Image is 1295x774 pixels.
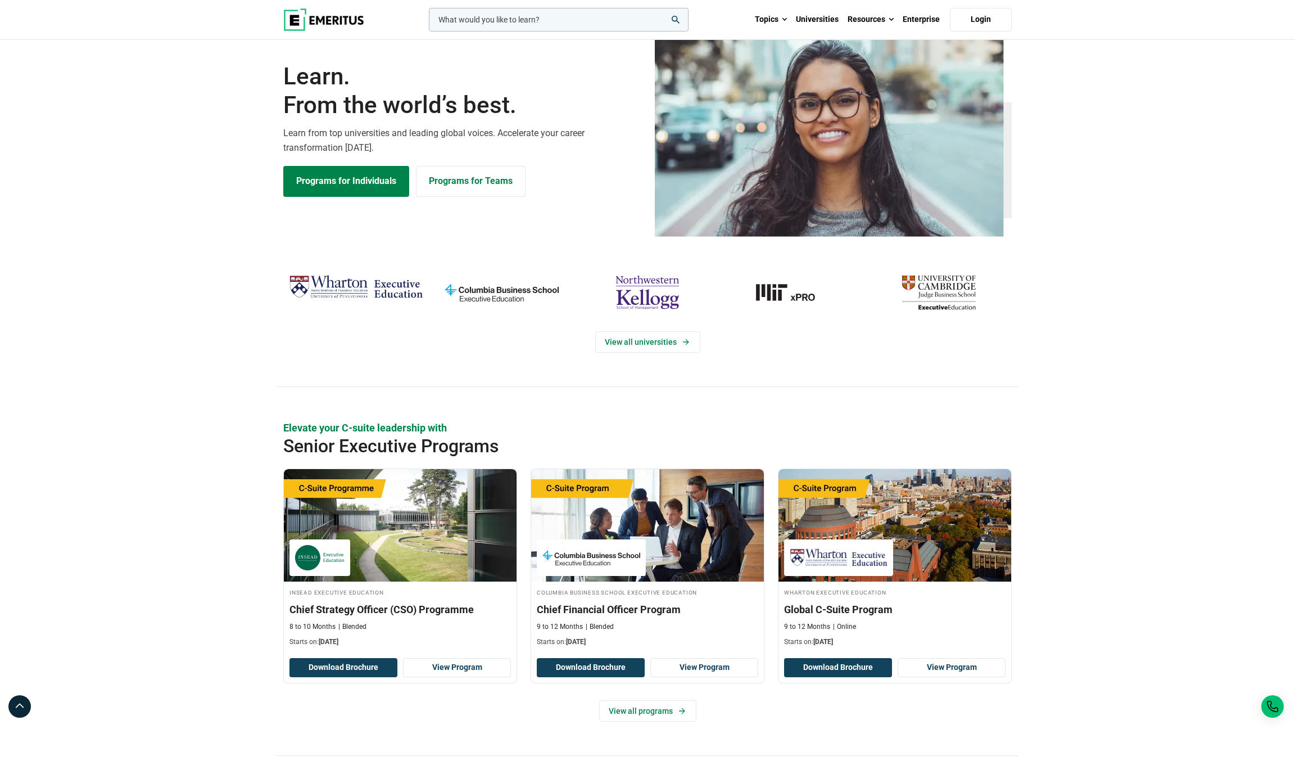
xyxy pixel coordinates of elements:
h4: Columbia Business School Executive Education [537,587,758,597]
img: INSEAD Executive Education [295,545,345,570]
img: cambridge-judge-business-school [872,271,1006,314]
span: [DATE] [566,638,586,646]
p: 9 to 12 Months [537,622,583,632]
button: Download Brochure [784,658,892,677]
span: [DATE] [319,638,338,646]
img: Chief Financial Officer Program | Online Finance Course [531,469,764,582]
img: Wharton Executive Education [289,271,423,304]
img: Chief Strategy Officer (CSO) Programme | Online Leadership Course [284,469,517,582]
p: Elevate your C-suite leadership with [283,421,1012,435]
a: View Program [898,658,1006,677]
img: Global C-Suite Program | Online Leadership Course [778,469,1011,582]
span: [DATE] [813,638,833,646]
img: Columbia Business School Executive Education [542,545,640,570]
h1: Learn. [283,62,641,119]
a: View Universities [595,331,700,353]
img: MIT xPRO [726,271,861,314]
a: View Program [650,658,758,677]
h4: INSEAD Executive Education [289,587,511,597]
button: Download Brochure [289,658,397,677]
p: Blended [338,622,366,632]
a: Leadership Course by Wharton Executive Education - December 17, 2025 Wharton Executive Education ... [778,469,1011,652]
img: columbia-business-school [434,271,569,314]
h2: Senior Executive Programs [283,435,939,457]
p: Starts on: [537,637,758,647]
a: View Program [403,658,511,677]
a: Finance Course by Columbia Business School Executive Education - December 8, 2025 Columbia Busine... [531,469,764,652]
a: Explore Programs [283,166,409,196]
p: Starts on: [289,637,511,647]
button: Download Brochure [537,658,645,677]
img: Learn from the world's best [655,30,1004,237]
span: From the world’s best. [283,91,641,119]
h3: Global C-Suite Program [784,602,1006,616]
h4: Wharton Executive Education [784,587,1006,597]
img: Wharton Executive Education [790,545,888,570]
a: Login [950,8,1012,31]
p: 8 to 10 Months [289,622,336,632]
input: woocommerce-product-search-field-0 [429,8,689,31]
a: Leadership Course by INSEAD Executive Education - October 14, 2025 INSEAD Executive Education INS... [284,469,517,652]
p: 9 to 12 Months [784,622,830,632]
img: northwestern-kellogg [580,271,714,314]
p: Learn from top universities and leading global voices. Accelerate your career transformation [DATE]. [283,126,641,155]
a: Explore for Business [416,166,526,196]
p: Online [833,622,856,632]
p: Starts on: [784,637,1006,647]
h3: Chief Strategy Officer (CSO) Programme [289,602,511,616]
h3: Chief Financial Officer Program [537,602,758,616]
a: MIT-xPRO [726,271,861,314]
a: View all programs [599,700,696,722]
p: Blended [586,622,614,632]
